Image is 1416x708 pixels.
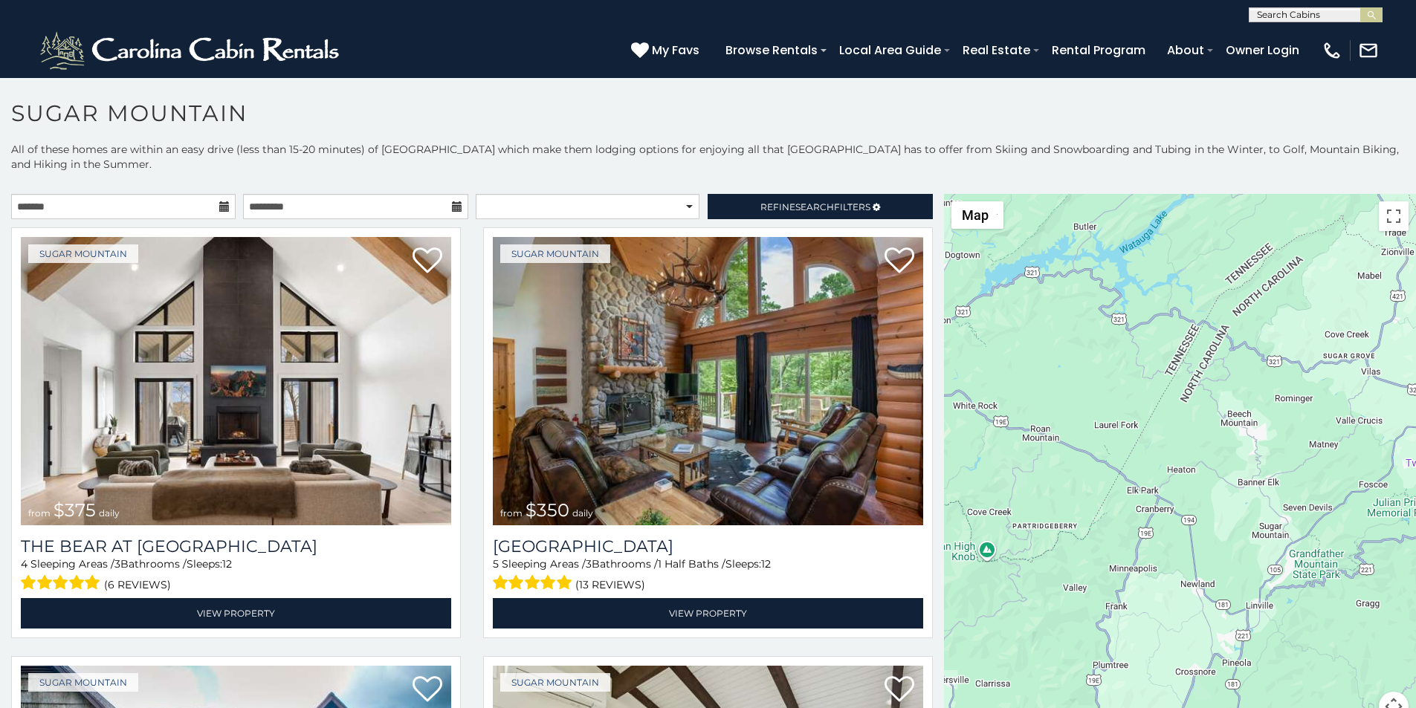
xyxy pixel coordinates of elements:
span: 12 [222,557,232,571]
img: 1714398141_thumbnail.jpeg [493,237,923,525]
div: Sleeping Areas / Bathrooms / Sleeps: [493,556,923,594]
span: $375 [54,499,96,521]
button: Change map style [951,201,1003,229]
img: 1714387646_thumbnail.jpeg [21,237,451,525]
a: Sugar Mountain [28,673,138,692]
span: 3 [586,557,592,571]
span: 4 [21,557,28,571]
img: phone-regular-white.png [1322,40,1342,61]
img: White-1-2.png [37,28,346,73]
span: from [28,507,51,519]
a: [GEOGRAPHIC_DATA] [493,536,923,556]
span: 12 [761,557,771,571]
a: About [1160,37,1212,63]
img: mail-regular-white.png [1358,40,1379,61]
a: Add to favorites [885,675,914,706]
span: daily [99,507,120,519]
a: from $350 daily [493,237,923,525]
span: Refine Filters [760,201,870,212]
span: $350 [526,499,569,521]
button: Toggle fullscreen view [1379,201,1409,231]
a: RefineSearchFilters [708,194,932,219]
a: Add to favorites [413,675,442,706]
a: Sugar Mountain [500,244,610,263]
a: Add to favorites [413,246,442,277]
span: My Favs [652,41,699,59]
a: Sugar Mountain [500,673,610,692]
a: Sugar Mountain [28,244,138,263]
a: from $375 daily [21,237,451,525]
span: (6 reviews) [104,575,171,594]
a: Owner Login [1218,37,1307,63]
a: Rental Program [1044,37,1153,63]
a: View Property [493,598,923,629]
a: View Property [21,598,451,629]
a: Browse Rentals [718,37,825,63]
span: from [500,507,523,519]
span: (13 reviews) [575,575,645,594]
h3: Grouse Moor Lodge [493,536,923,556]
span: daily [572,507,593,519]
a: Add to favorites [885,246,914,277]
a: Real Estate [955,37,1038,63]
span: Map [962,207,989,223]
div: Sleeping Areas / Bathrooms / Sleeps: [21,556,451,594]
a: The Bear At [GEOGRAPHIC_DATA] [21,536,451,556]
span: 1 Half Baths / [658,557,725,571]
h3: The Bear At Sugar Mountain [21,536,451,556]
a: My Favs [631,41,703,60]
span: Search [795,201,834,212]
span: 3 [114,557,120,571]
span: 5 [493,557,499,571]
a: Local Area Guide [832,37,948,63]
